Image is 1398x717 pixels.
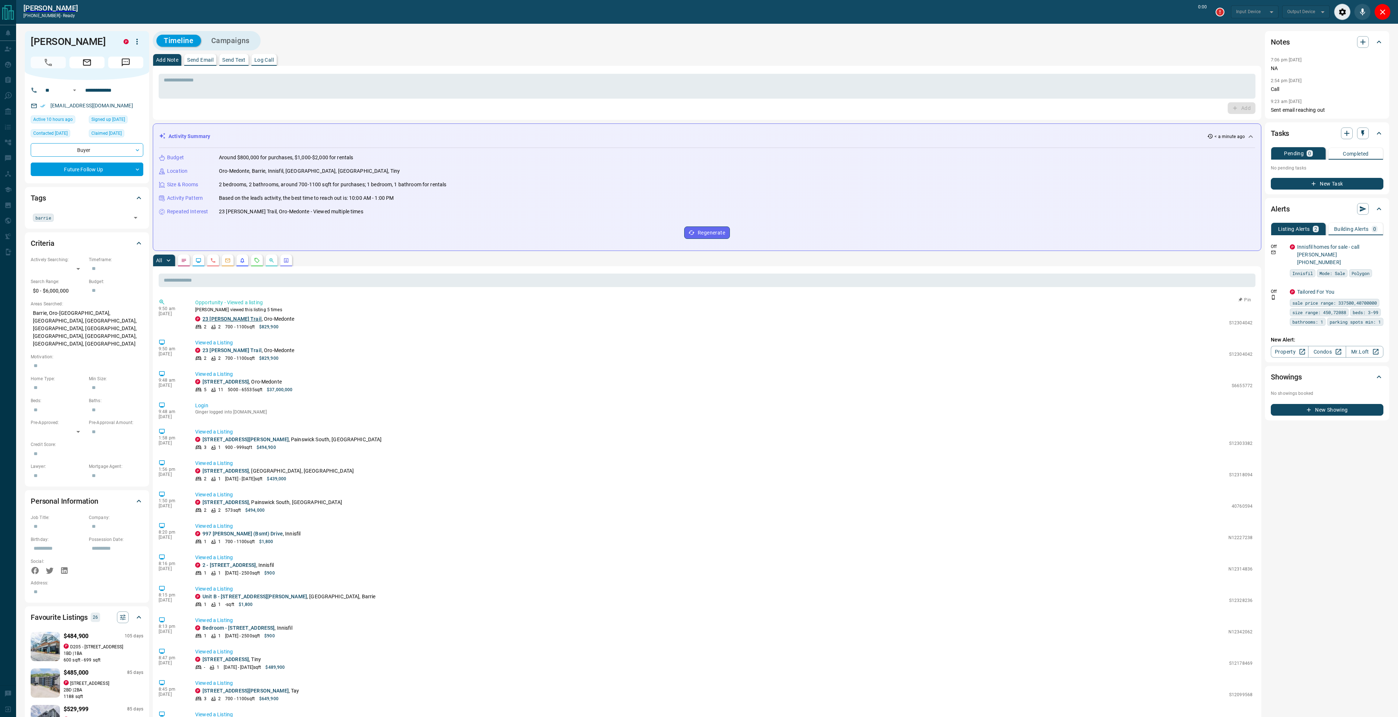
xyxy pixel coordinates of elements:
[130,213,141,223] button: Open
[1352,270,1369,277] span: Polygon
[159,692,184,697] p: [DATE]
[1215,133,1245,140] p: < a minute ago
[23,4,78,12] a: [PERSON_NAME]
[167,194,203,202] p: Activity Pattern
[218,601,221,608] p: 1
[1271,163,1383,173] p: No pending tasks
[245,507,265,514] p: $494,000
[1232,503,1253,510] p: 40760594
[1354,4,1371,20] div: Mute
[1278,226,1310,232] p: Listing Alerts
[219,194,394,202] p: Based on the lead's activity, the best time to reach out is: 10:00 AM - 1:00 PM
[31,256,85,263] p: Actively Searching:
[1290,244,1295,249] div: property.ca
[195,348,200,353] div: property.ca
[1330,318,1381,325] span: parking spots min: 1
[89,397,143,404] p: Baths:
[159,687,184,692] p: 8:45 pm
[204,664,205,671] p: -
[40,103,45,108] svg: Email Verified
[167,181,198,188] p: Size & Rooms
[202,499,342,506] p: , Painswick South, [GEOGRAPHIC_DATA]
[159,498,184,503] p: 1:50 pm
[31,463,85,470] p: Lawyer:
[187,57,213,62] p: Send Email
[204,601,207,608] p: 1
[202,378,282,386] p: , Oro-Medonte
[168,133,210,140] p: Activity Summary
[1353,309,1378,316] span: beds: 3-99
[195,617,1253,624] p: Viewed a Listing
[125,633,143,639] p: 105 days
[33,130,68,137] span: Contacted [DATE]
[239,601,253,608] p: $1,800
[159,561,184,566] p: 8:16 pm
[33,116,73,123] span: Active 10 hours ago
[156,35,201,47] button: Timeline
[195,339,1253,347] p: Viewed a Listing
[1234,297,1255,303] button: Pin
[31,301,143,307] p: Areas Searched:
[159,629,184,634] p: [DATE]
[70,644,124,650] p: D205 - [STREET_ADDRESS]
[218,355,221,362] p: 2
[1292,309,1346,316] span: size range: 450,72088
[127,670,143,676] p: 85 days
[259,324,279,330] p: $829,900
[1271,106,1383,114] p: Sent email reaching out
[1271,203,1290,215] h2: Alerts
[228,386,262,393] p: 5000 - 65535 sqft
[202,531,283,537] a: 997 [PERSON_NAME] (Bsmt) Drive
[31,375,85,382] p: Home Type:
[69,57,105,68] span: Email
[1229,440,1253,447] p: S12303382
[204,633,207,639] p: 1
[1271,346,1308,358] a: Property
[195,459,1253,467] p: Viewed a Listing
[31,492,143,510] div: Personal Information
[202,436,289,442] a: [STREET_ADDRESS][PERSON_NAME]
[159,130,1255,143] div: Activity Summary< a minute ago
[89,256,143,263] p: Timeframe:
[26,632,65,661] img: Favourited listing
[259,538,273,545] p: $1,800
[195,500,200,505] div: property.ca
[225,570,260,576] p: [DATE] - 2500 sqft
[195,306,1253,313] p: [PERSON_NAME] viewed this listing 5 times
[219,181,446,188] p: 2 bedrooms, 2 bathrooms, around 700-1100 sqft for purchases; 1 bedroom, 1 bathroom for rentals
[225,258,231,263] svg: Emails
[267,476,286,482] p: $439,000
[1373,226,1376,232] p: 0
[156,57,178,62] p: Add Note
[195,468,200,473] div: property.ca
[225,324,255,330] p: 700 - 1100 sqft
[195,585,1253,593] p: Viewed a Listing
[23,12,78,19] p: [PHONE_NUMBER] -
[225,476,262,482] p: [DATE] - [DATE] sqft
[204,538,207,545] p: 1
[1374,4,1391,20] div: Close
[195,437,200,442] div: property.ca
[195,299,1253,306] p: Opportunity - Viewed a listing
[204,324,207,330] p: 2
[225,695,255,702] p: 700 - 1100 sqft
[195,657,200,662] div: property.ca
[195,648,1253,656] p: Viewed a Listing
[1297,244,1359,265] a: Innisfil homes for sale - call [PERSON_NAME] [PHONE_NUMBER]
[269,258,274,263] svg: Opportunities
[264,570,274,576] p: $900
[1292,318,1323,325] span: bathrooms: 1
[202,594,307,599] a: Unit B - [STREET_ADDRESS][PERSON_NAME]
[1343,151,1369,156] p: Completed
[1314,226,1317,232] p: 2
[202,593,376,600] p: , [GEOGRAPHIC_DATA], Barrie
[283,258,289,263] svg: Agent Actions
[204,570,207,576] p: 1
[159,655,184,660] p: 8:47 pm
[159,383,184,388] p: [DATE]
[167,154,184,161] p: Budget
[70,86,79,95] button: Open
[204,386,207,393] p: 5
[89,463,143,470] p: Mortgage Agent:
[159,441,184,446] p: [DATE]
